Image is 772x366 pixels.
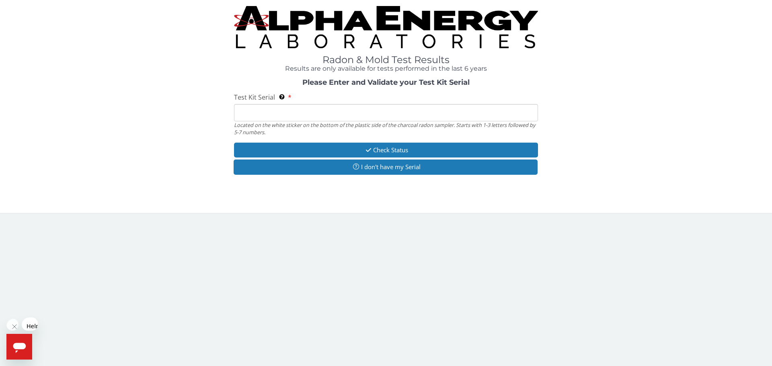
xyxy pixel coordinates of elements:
button: I don't have my Serial [234,159,538,174]
span: Help [5,6,18,12]
h1: Radon & Mold Test Results [234,55,538,65]
iframe: Close message [6,319,18,331]
button: Check Status [234,143,538,157]
span: Test Kit Serial [234,93,275,102]
img: TightCrop.jpg [234,6,538,48]
h4: Results are only available for tests performed in the last 6 years [234,65,538,72]
iframe: Message from company [22,317,38,331]
iframe: Button to launch messaging window [6,334,32,360]
strong: Please Enter and Validate your Test Kit Serial [302,78,470,87]
div: Located on the white sticker on the bottom of the plastic side of the charcoal radon sampler. Sta... [234,121,538,136]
